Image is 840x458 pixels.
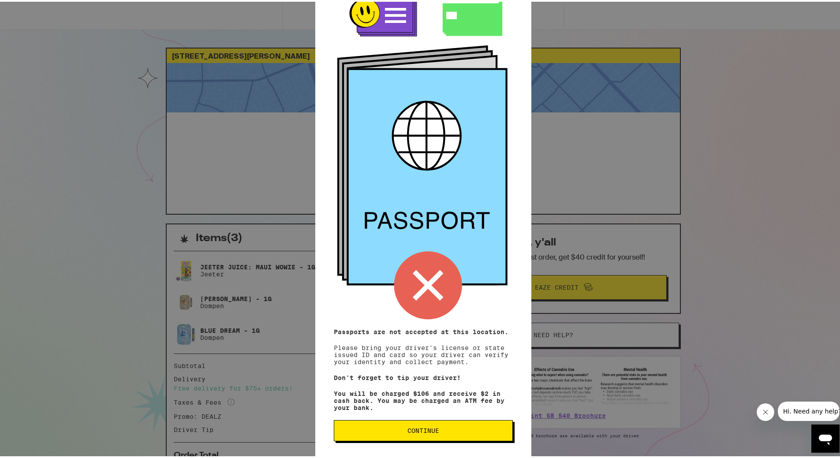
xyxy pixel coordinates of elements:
span: Hi. Need any help? [5,6,63,13]
p: Passports are not accepted at this location. [334,327,513,334]
button: Continue [334,418,513,439]
p: You will be charged $106 and receive $2 in cash back. You may be charged an ATM fee by your bank. [334,388,513,410]
p: Don't forget to tip your driver! [334,372,513,380]
span: Continue [407,426,439,432]
iframe: Message from company [778,400,840,419]
p: Please bring your driver's license or state issued ID and card so your driver can verify your ide... [334,327,513,364]
iframe: Button to launch messaging window [811,423,840,451]
iframe: Close message [757,402,774,419]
